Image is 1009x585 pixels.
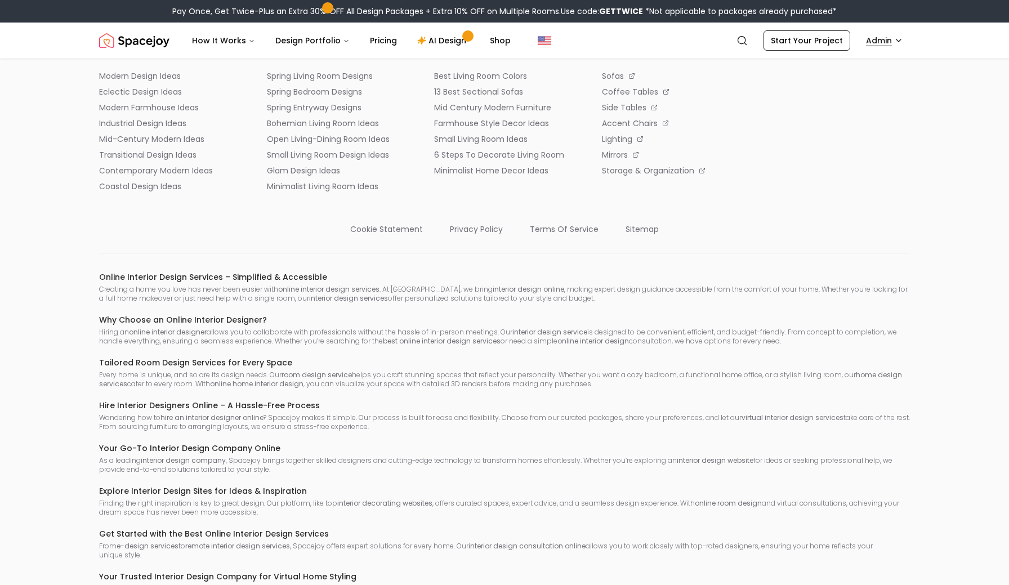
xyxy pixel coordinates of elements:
h6: Hire Interior Designers Online – A Hassle-Free Process [99,400,910,411]
a: terms of service [530,219,599,235]
p: 6 steps to decorate living room [434,149,564,160]
a: modern design ideas [99,70,240,82]
a: mirrors [602,149,743,160]
a: lighting [602,133,743,145]
a: spring entryway designs [267,102,408,113]
h6: Get Started with the Best Online Interior Design Services [99,528,910,539]
a: spring bedroom designs [267,86,408,97]
p: mid-century modern ideas [99,133,204,145]
strong: interior design consultation online [468,541,586,551]
strong: interior design website [677,456,753,465]
nav: Global [99,23,910,59]
a: cookie statement [350,219,423,235]
p: spring bedroom designs [267,86,362,97]
p: mirrors [602,149,628,160]
strong: online room design [695,498,762,508]
a: small living room design ideas [267,149,408,160]
p: lighting [602,133,632,145]
strong: interior design service [512,327,587,337]
p: spring living room designs [267,70,373,82]
h6: Online Interior Design Services – Simplified & Accessible [99,271,910,283]
strong: interior design online [493,284,564,294]
p: side tables [602,102,646,113]
p: contemporary modern ideas [99,165,213,176]
b: GETTWICE [599,6,643,17]
span: *Not applicable to packages already purchased* [643,6,837,17]
a: mid century modern furniture [434,102,575,113]
a: sofas [602,70,743,82]
a: AI Design [408,29,479,52]
p: privacy policy [450,224,503,235]
h6: Your Trusted Interior Design Company for Virtual Home Styling [99,571,910,582]
a: sitemap [626,219,659,235]
strong: online interior design [557,336,629,346]
strong: online interior design services [278,284,380,294]
strong: remote interior design services [185,541,290,551]
strong: home design services [99,370,902,388]
a: storage & organization [602,165,743,176]
p: transitional design ideas [99,149,197,160]
img: United States [538,34,551,47]
p: accent chairs [602,118,658,129]
p: spring entryway designs [267,102,361,113]
p: small living room design ideas [267,149,389,160]
a: Start Your Project [764,30,850,51]
a: eclectic design ideas [99,86,240,97]
p: best living room colors [434,70,527,82]
p: minimalist home decor ideas [434,165,548,176]
p: small living room ideas [434,133,528,145]
span: Use code: [561,6,643,17]
p: As a leading , Spacejoy brings together skilled designers and cutting-edge technology to transfor... [99,456,910,474]
p: sofas [602,70,624,82]
strong: best online interior design services [383,336,501,346]
a: glam design ideas [267,165,408,176]
p: Wondering how to ? Spacejoy makes it simple. Our process is built for ease and flexibility. Choos... [99,413,910,431]
p: 13 best sectional sofas [434,86,523,97]
a: Shop [481,29,520,52]
img: Spacejoy Logo [99,29,169,52]
a: minimalist home decor ideas [434,165,575,176]
p: sitemap [626,224,659,235]
p: bohemian living room ideas [267,118,379,129]
a: minimalist living room ideas [267,181,408,192]
a: modern farmhouse ideas [99,102,240,113]
a: small living room ideas [434,133,575,145]
p: Every home is unique, and so are its design needs. Our helps you craft stunning spaces that refle... [99,370,910,388]
strong: room design service [282,370,352,379]
a: contemporary modern ideas [99,165,240,176]
p: mid century modern furniture [434,102,551,113]
p: industrial design ideas [99,118,186,129]
strong: interior design services [309,293,388,303]
a: coffee tables [602,86,743,97]
p: From to , Spacejoy offers expert solutions for every home. Our allows you to work closely with to... [99,542,910,560]
strong: interior design company [141,456,226,465]
div: Pay Once, Get Twice-Plus an Extra 30% OFF All Design Packages + Extra 10% OFF on Multiple Rooms. [172,6,837,17]
strong: hire an interior designer online [160,413,264,422]
a: Spacejoy [99,29,169,52]
strong: virtual interior design services [742,413,843,422]
a: coastal design ideas [99,181,240,192]
p: coffee tables [602,86,658,97]
h6: Tailored Room Design Services for Every Space [99,357,910,368]
p: cookie statement [350,224,423,235]
a: 13 best sectional sofas [434,86,575,97]
p: eclectic design ideas [99,86,182,97]
p: glam design ideas [267,165,340,176]
p: minimalist living room ideas [267,181,378,192]
a: industrial design ideas [99,118,240,129]
p: Creating a home you love has never been easier with . At [GEOGRAPHIC_DATA], we bring , making exp... [99,285,910,303]
button: Design Portfolio [266,29,359,52]
a: accent chairs [602,118,743,129]
p: modern design ideas [99,70,181,82]
strong: e-design services [117,541,178,551]
a: spring living room designs [267,70,408,82]
p: farmhouse style decor ideas [434,118,549,129]
strong: interior decorating websites [337,498,432,508]
p: Hiring an allows you to collaborate with professionals without the hassle of in-person meetings. ... [99,328,910,346]
p: coastal design ideas [99,181,181,192]
a: transitional design ideas [99,149,240,160]
button: Admin [859,30,910,51]
a: privacy policy [450,219,503,235]
h6: Why Choose an Online Interior Designer? [99,314,910,325]
p: terms of service [530,224,599,235]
